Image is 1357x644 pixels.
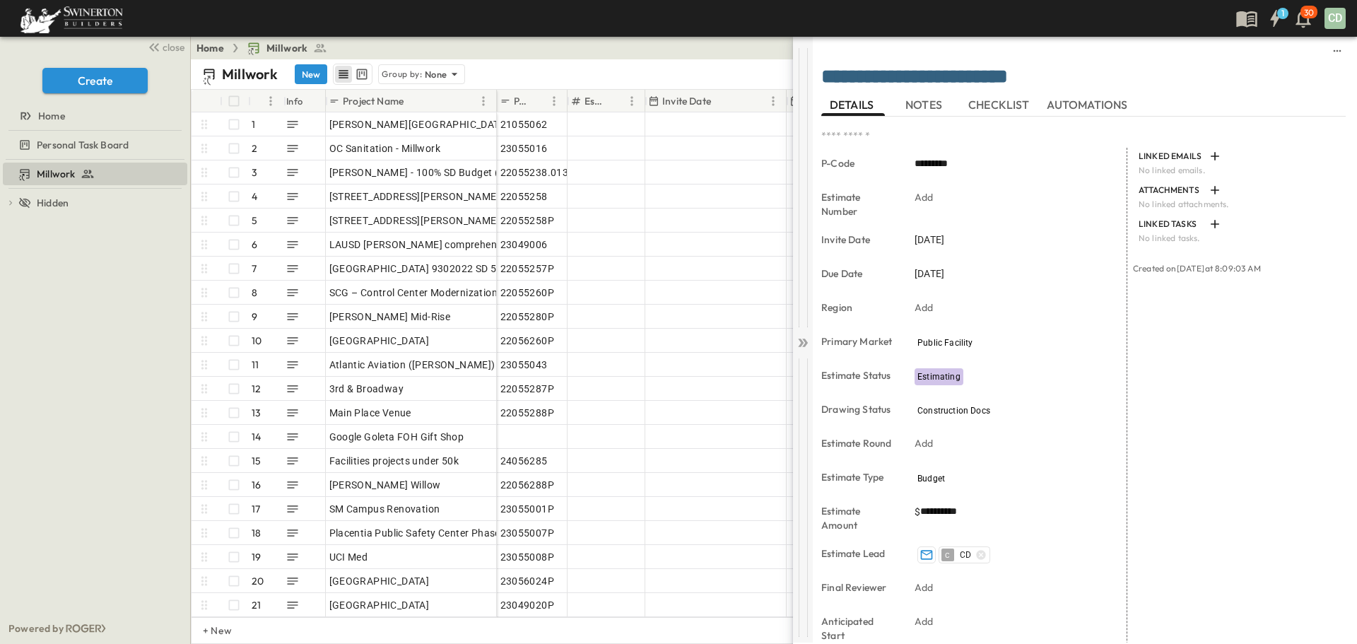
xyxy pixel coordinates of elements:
[1329,42,1346,59] button: sidedrawer-menu
[343,94,404,108] p: Project Name
[252,189,257,204] p: 4
[821,233,895,247] p: Invite Date
[500,213,555,228] span: 22055258P
[830,98,876,111] span: DETAILS
[252,310,257,324] p: 9
[500,165,587,180] span: 22055238.013200
[329,550,368,564] span: UCI Med
[222,64,278,84] p: Millwork
[37,196,69,210] span: Hidden
[500,454,548,468] span: 24056285
[915,614,934,628] p: Add
[821,267,895,281] p: Due Date
[252,213,257,228] p: 5
[252,358,259,372] p: 11
[530,93,546,109] button: Sort
[915,436,934,450] p: Add
[500,141,548,156] span: 23055016
[3,163,187,185] div: test
[500,502,555,516] span: 23055001P
[252,574,264,588] p: 20
[821,300,895,315] p: Region
[500,478,555,492] span: 22056288P
[382,67,422,81] p: Group by:
[252,478,261,492] p: 16
[329,141,441,156] span: OC Sanitation - Millwork
[821,334,895,349] p: Primary Market
[252,406,261,420] p: 13
[915,233,944,247] span: [DATE]
[329,117,565,131] span: [PERSON_NAME][GEOGRAPHIC_DATA]- Install only
[353,66,370,83] button: kanban view
[500,334,555,348] span: 22056260P
[252,117,255,131] p: 1
[329,189,556,204] span: [STREET_ADDRESS][PERSON_NAME] Unit Install.
[917,338,973,348] span: Public Facility
[329,165,560,180] span: [PERSON_NAME] - 100% SD Budget (Self-perform)
[1139,199,1337,210] p: No linked attachments.
[42,68,148,93] button: Create
[821,156,895,170] p: P-Code
[329,502,440,516] span: SM Campus Renovation
[915,190,934,204] p: Add
[500,117,548,131] span: 21055062
[714,93,729,109] button: Sort
[262,93,279,110] button: Menu
[917,406,990,416] span: Construction Docs
[252,262,257,276] p: 7
[514,94,527,108] p: P-Code
[1139,233,1337,244] p: No linked tasks.
[821,402,895,416] p: Drawing Status
[329,334,430,348] span: [GEOGRAPHIC_DATA]
[905,98,945,111] span: NOTES
[252,141,257,156] p: 2
[1139,151,1204,162] p: LINKED EMAILS
[1139,185,1204,196] p: ATTACHMENTS
[915,300,934,315] p: Add
[329,430,464,444] span: Google Goleta FOH Gift Shop
[406,93,422,109] button: Sort
[203,623,211,638] p: + New
[821,504,895,532] p: Estimate Amount
[252,454,261,468] p: 15
[1281,8,1284,19] h6: 1
[608,93,623,109] button: Sort
[821,580,895,595] p: Final Reviewer
[17,4,126,33] img: 6c363589ada0b36f064d841b69d3a419a338230e66bb0a533688fa5cc3e9e735.png
[917,372,961,382] span: Estimating
[662,94,711,108] p: Invite Date
[500,286,555,300] span: 22055260P
[252,550,261,564] p: 19
[252,334,262,348] p: 10
[475,93,492,110] button: Menu
[821,614,895,643] p: Anticipated Start
[821,190,895,218] p: Estimate Number
[252,526,261,540] p: 18
[283,90,326,112] div: Info
[37,167,75,181] span: Millwork
[329,238,585,252] span: LAUSD [PERSON_NAME] comprehensive modernization
[252,165,257,180] p: 3
[38,109,65,123] span: Home
[266,41,307,55] span: Millwork
[252,382,261,396] p: 12
[295,64,327,84] button: New
[329,526,509,540] span: Placentia Public Safety Center Phase 2
[333,64,372,85] div: table view
[500,526,555,540] span: 23055007P
[335,66,352,83] button: row view
[1304,7,1314,18] p: 30
[917,474,945,484] span: Budget
[500,550,555,564] span: 23055008P
[286,81,303,121] div: Info
[1133,263,1261,274] span: Created on [DATE] at 8:09:03 AM
[37,138,129,152] span: Personal Task Board
[252,286,257,300] p: 8
[196,41,224,55] a: Home
[500,358,548,372] span: 23055043
[500,238,548,252] span: 23049006
[1047,98,1131,111] span: AUTOMATIONS
[252,502,260,516] p: 17
[915,267,944,281] span: [DATE]
[254,93,269,109] button: Sort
